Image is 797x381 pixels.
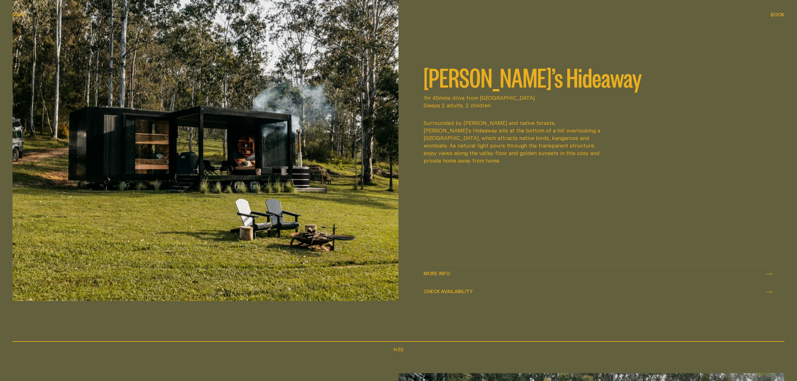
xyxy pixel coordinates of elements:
span: More info [424,271,450,276]
span: Menu [13,12,26,17]
span: Check availability [424,289,473,294]
span: 1hr 45mins drive from [GEOGRAPHIC_DATA] [424,94,772,102]
button: show menu [13,11,26,19]
button: show booking tray [771,11,784,19]
div: Surrounded by [PERSON_NAME] and native forests, [PERSON_NAME]'s Hideaway sits at the bottom of a ... [424,119,604,164]
span: Book [771,12,784,17]
a: More info [424,265,772,283]
button: check availability [424,283,772,301]
h2: [PERSON_NAME]’s Hideaway [424,64,772,89]
span: Sleeps 2 adults, 2 children [424,102,772,109]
